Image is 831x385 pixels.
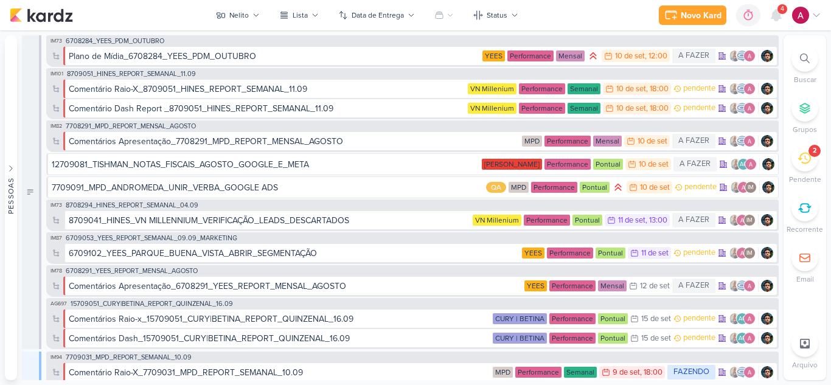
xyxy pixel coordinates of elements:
p: pendente [683,102,715,114]
img: Nelito Junior [761,135,773,147]
p: Recorrente [787,224,823,235]
div: YEES [524,280,547,291]
img: Alessandra Gomes [792,7,809,24]
img: Iara Santos [729,280,741,292]
div: A FAZER [673,157,717,172]
div: Plano de Mídia_6708284_YEES_PDM_OUTUBRO [69,50,256,63]
div: Comentários Dash_15709051_CURY|BETINA_REPORT_QUINZENAL_16.09 [69,332,490,345]
img: Caroline Traven De Andrade [736,102,748,114]
div: Responsável: Nelito Junior [761,280,773,292]
div: Comentários Apresentação_6708291_YEES_REPORT_MENSAL_AGOSTO [69,280,522,293]
div: Performance [547,248,593,258]
img: Alessandra Gomes [743,280,756,292]
img: Nelito Junior [761,102,773,114]
div: Colaboradores: Iara Santos, Caroline Traven De Andrade, Alessandra Gomes [729,280,759,292]
p: Pendente [789,174,821,185]
img: Iara Santos [729,366,741,378]
div: Comentário Dash Report _8709051_HINES_REPORT_SEMANAL_11.09 [69,102,465,115]
p: AG [740,162,748,168]
div: 12709081_TISHMAN_NOTAS_FISCAIS_AGOSTO_GOOGLE_E_META [52,158,309,171]
div: 11 de set [641,249,669,257]
img: Alessandra Gomes [745,158,757,170]
div: CURY | BETINA [493,333,547,344]
span: IM73 [49,202,63,209]
p: pendente [683,313,715,325]
div: Pessoas [5,177,16,213]
div: Plano de Mídia_6708284_YEES_PDM_OUTUBRO [69,50,480,63]
div: Pontual [572,215,602,226]
div: 12 de set [640,282,670,290]
div: Tishman Speyer [482,159,542,170]
div: VN Millenium [473,215,521,226]
img: Alessandra Gomes [743,313,756,325]
div: Responsável: Nelito Junior [761,102,773,114]
span: IM78 [49,268,63,274]
div: Colaboradores: Iara Santos, Alessandra Gomes, Isabella Machado Guimarães [729,214,759,226]
div: Aline Gimenez Graciano [737,158,749,170]
span: 4 [781,4,784,14]
div: 8709041_HINES_VN MILLENNIUM_VERIFICAÇÃO_LEADS_DESCARTADOS [69,214,470,227]
img: Caroline Traven De Andrade [736,50,748,62]
img: Caroline Traven De Andrade [736,83,748,95]
div: Responsável: Nelito Junior [761,135,773,147]
img: Nelito Junior [762,158,774,170]
div: 10 de set [615,52,645,60]
div: Comentário Raio-X_8709051_HINES_REPORT_SEMANAL_11.09 [69,83,465,95]
div: Performance [531,182,577,193]
div: 10 de set [616,85,646,93]
div: Mensal [556,50,585,61]
div: Responsável: Nelito Junior [761,247,773,259]
div: , 13:00 [645,217,667,224]
div: Semanal [564,367,597,378]
img: Iara Santos [729,332,741,344]
div: VN Millenium [468,103,516,114]
button: Pessoas [5,35,17,380]
div: CURY | BETINA [493,313,547,324]
img: Nelito Junior [761,50,773,62]
img: Alessandra Gomes [737,181,749,193]
div: 9 de set [613,369,640,376]
img: Caroline Traven De Andrade [736,135,748,147]
div: 8709041_HINES_VN MILLENNIUM_VERIFICAÇÃO_LEADS_DESCARTADOS [69,214,349,227]
img: Iara Santos [729,50,741,62]
div: Comentário Raio-X_7709031_MPD_REPORT_SEMANAL_10.09 [69,366,490,379]
img: Iara Santos [729,102,741,114]
div: Performance [544,136,591,147]
div: , 12:00 [645,52,667,60]
div: MPD [509,182,529,193]
span: 8708294_HINES_REPORT_SEMANAL_04.09 [66,202,198,209]
div: Performance [519,103,565,114]
img: Caroline Traven De Andrade [736,280,748,292]
div: Isabella Machado Guimarães [743,214,756,226]
div: Novo Kard [681,9,721,22]
img: Alessandra Gomes [743,135,756,147]
img: Nelito Junior [761,247,773,259]
img: Iara Santos [729,214,741,226]
div: 12709081_TISHMAN_NOTAS_FISCAIS_AGOSTO_GOOGLE_E_META [52,158,479,171]
img: Alessandra Gomes [743,332,756,344]
img: Caroline Traven De Andrade [736,366,748,378]
p: Email [796,274,814,285]
img: Nelito Junior [761,83,773,95]
div: A FAZER [672,213,715,227]
div: 11 de set [618,217,645,224]
div: 10 de set [638,137,667,145]
div: , 18:00 [646,85,669,93]
div: Aline Gimenez Graciano [736,313,748,325]
img: Nelito Junior [761,214,773,226]
p: pendente [683,247,715,259]
div: 2 [813,146,816,156]
span: IM101 [49,71,64,77]
div: 10 de set [640,184,670,192]
div: Performance [549,280,596,291]
div: Performance [549,333,596,344]
div: Pontual [598,313,628,324]
img: Nelito Junior [761,332,773,344]
div: A Fazer [22,35,41,349]
div: Pontual [580,182,610,193]
div: Comentários Raio-x_15709051_CURY|BETINA_REPORT_QUINZENAL_16.09 [69,313,353,325]
div: Performance [549,313,596,324]
div: 10 de set [639,161,669,168]
p: Arquivo [792,359,818,370]
div: 6709102_YEES_PARQUE_BUENA_VISTA_ABRIR_SEGMENTAÇÃO [69,247,520,260]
